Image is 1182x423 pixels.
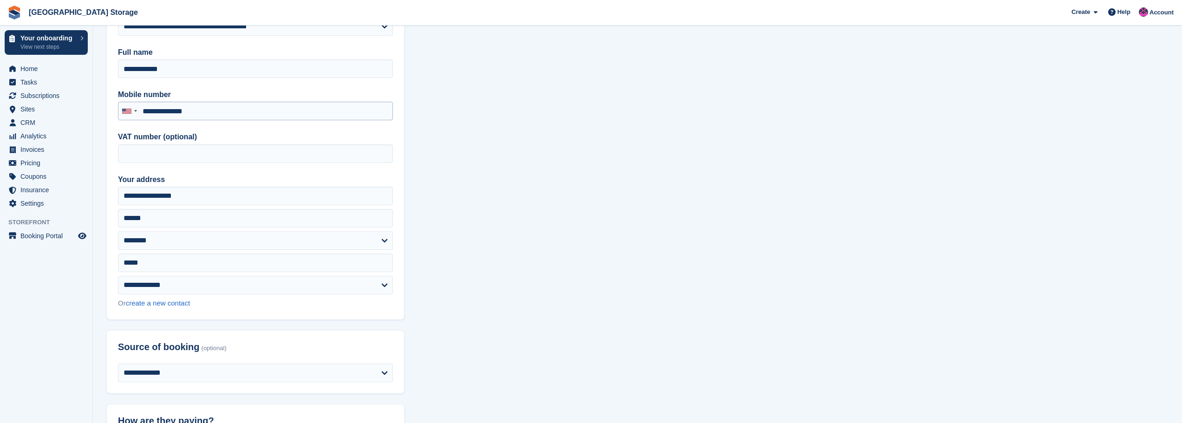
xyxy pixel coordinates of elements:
[20,62,76,75] span: Home
[202,345,227,352] span: (optional)
[5,89,88,102] a: menu
[5,76,88,89] a: menu
[5,156,88,169] a: menu
[20,197,76,210] span: Settings
[118,89,393,100] label: Mobile number
[5,170,88,183] a: menu
[20,35,76,41] p: Your onboarding
[1139,7,1148,17] img: Jantz Morgan
[20,103,76,116] span: Sites
[20,170,76,183] span: Coupons
[118,174,393,185] label: Your address
[5,197,88,210] a: menu
[20,116,76,129] span: CRM
[126,299,190,307] a: create a new contact
[1117,7,1130,17] span: Help
[5,183,88,196] a: menu
[25,5,142,20] a: [GEOGRAPHIC_DATA] Storage
[118,298,393,309] div: Or
[5,130,88,143] a: menu
[118,102,140,120] div: United States: +1
[1149,8,1174,17] span: Account
[20,130,76,143] span: Analytics
[5,62,88,75] a: menu
[77,230,88,241] a: Preview store
[8,218,92,227] span: Storefront
[5,103,88,116] a: menu
[20,76,76,89] span: Tasks
[5,30,88,55] a: Your onboarding View next steps
[5,143,88,156] a: menu
[5,116,88,129] a: menu
[118,47,393,58] label: Full name
[118,131,393,143] label: VAT number (optional)
[20,43,76,51] p: View next steps
[20,156,76,169] span: Pricing
[1071,7,1090,17] span: Create
[5,229,88,242] a: menu
[20,89,76,102] span: Subscriptions
[118,342,200,352] span: Source of booking
[7,6,21,20] img: stora-icon-8386f47178a22dfd0bd8f6a31ec36ba5ce8667c1dd55bd0f319d3a0aa187defe.svg
[20,229,76,242] span: Booking Portal
[20,183,76,196] span: Insurance
[20,143,76,156] span: Invoices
